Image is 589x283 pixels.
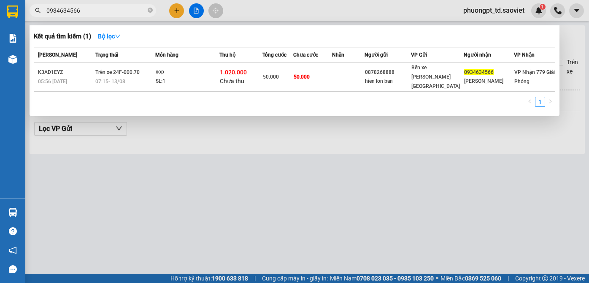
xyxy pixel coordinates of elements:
span: 50.000 [294,74,310,80]
li: 1 [535,97,545,107]
span: Người gửi [365,52,388,58]
span: Chưa thu [220,78,244,84]
button: left [525,97,535,107]
span: 50.000 [263,74,279,80]
span: VP Nhận 779 Giải Phóng [514,69,555,84]
li: Previous Page [525,97,535,107]
img: warehouse-icon [8,55,17,64]
button: Bộ lọcdown [91,30,127,43]
strong: Bộ lọc [98,33,121,40]
span: 05:56 [DATE] [38,79,67,84]
span: Món hàng [155,52,178,58]
span: Trên xe 24F-000.70 [95,69,140,75]
div: xop [156,68,219,77]
div: K3AD1EYZ [38,68,93,77]
span: close-circle [148,7,153,15]
a: 1 [535,97,545,106]
span: Thu hộ [219,52,235,58]
img: logo-vxr [7,5,18,18]
div: 0878268888 [365,68,411,77]
li: Next Page [545,97,555,107]
img: warehouse-icon [8,208,17,217]
span: Chưa cước [293,52,318,58]
span: left [527,99,532,104]
span: down [115,33,121,39]
span: notification [9,246,17,254]
span: close-circle [148,8,153,13]
span: VP Nhận [514,52,535,58]
span: [PERSON_NAME] [38,52,77,58]
span: Trạng thái [95,52,118,58]
div: hien lon ban [365,77,411,86]
button: right [545,97,555,107]
span: search [35,8,41,14]
span: Nhãn [332,52,344,58]
span: Người nhận [464,52,491,58]
span: VP Gửi [411,52,427,58]
input: Tìm tên, số ĐT hoặc mã đơn [46,6,146,15]
span: Bến xe [PERSON_NAME] [GEOGRAPHIC_DATA] [411,65,460,89]
span: Tổng cước [262,52,286,58]
span: right [548,99,553,104]
div: SL: 1 [156,77,219,86]
span: 07:15 - 13/08 [95,79,125,84]
span: 0934634566 [464,69,494,75]
h3: Kết quả tìm kiếm ( 1 ) [34,32,91,41]
span: question-circle [9,227,17,235]
img: solution-icon [8,34,17,43]
div: [PERSON_NAME] [464,77,513,86]
span: message [9,265,17,273]
span: 1.020.000 [220,69,247,76]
